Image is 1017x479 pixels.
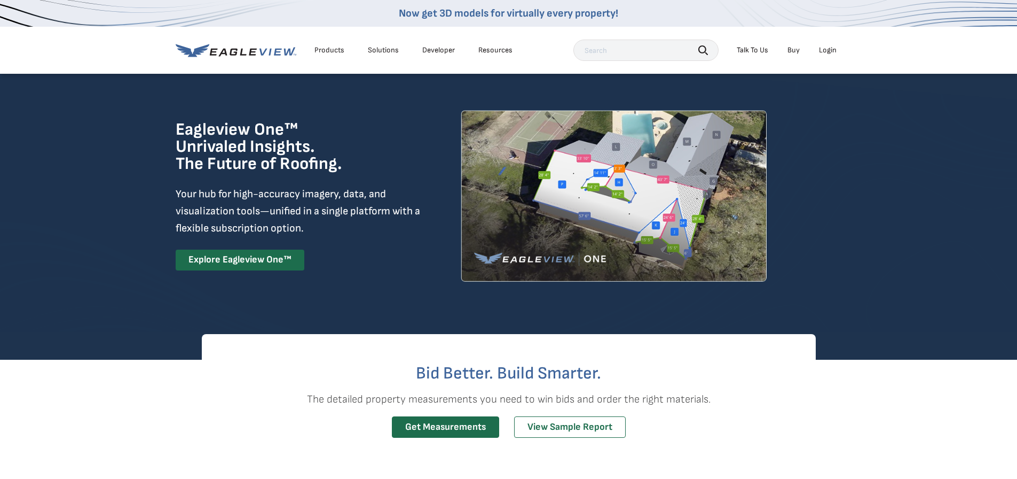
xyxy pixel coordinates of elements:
[202,391,816,408] p: The detailed property measurements you need to win bids and order the right materials.
[176,250,304,271] a: Explore Eagleview One™
[819,45,837,55] div: Login
[422,45,455,55] a: Developer
[478,45,513,55] div: Resources
[176,121,396,173] h1: Eagleview One™ Unrivaled Insights. The Future of Roofing.
[399,7,618,20] a: Now get 3D models for virtually every property!
[314,45,344,55] div: Products
[787,45,800,55] a: Buy
[573,40,719,61] input: Search
[514,416,626,438] a: View Sample Report
[176,186,422,237] p: Your hub for high-accuracy imagery, data, and visualization tools—unified in a single platform wi...
[368,45,399,55] div: Solutions
[737,45,768,55] div: Talk To Us
[392,416,499,438] a: Get Measurements
[202,365,816,382] h2: Bid Better. Build Smarter.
